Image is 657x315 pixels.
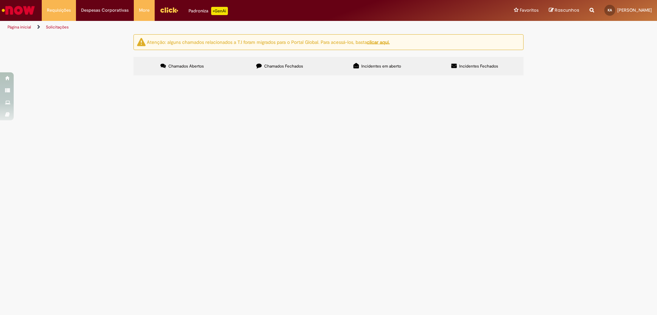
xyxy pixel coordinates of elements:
[617,7,652,13] span: [PERSON_NAME]
[47,7,71,14] span: Requisições
[211,7,228,15] p: +GenAi
[555,7,579,13] span: Rascunhos
[160,5,178,15] img: click_logo_yellow_360x200.png
[459,63,498,69] span: Incidentes Fechados
[147,39,390,45] ng-bind-html: Atenção: alguns chamados relacionados a T.I foram migrados para o Portal Global. Para acessá-los,...
[189,7,228,15] div: Padroniza
[139,7,150,14] span: More
[8,24,31,30] a: Página inicial
[264,63,303,69] span: Chamados Fechados
[608,8,612,12] span: KA
[520,7,539,14] span: Favoritos
[1,3,36,17] img: ServiceNow
[367,39,390,45] a: clicar aqui.
[361,63,401,69] span: Incidentes em aberto
[549,7,579,14] a: Rascunhos
[81,7,129,14] span: Despesas Corporativas
[168,63,204,69] span: Chamados Abertos
[5,21,433,34] ul: Trilhas de página
[46,24,69,30] a: Solicitações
